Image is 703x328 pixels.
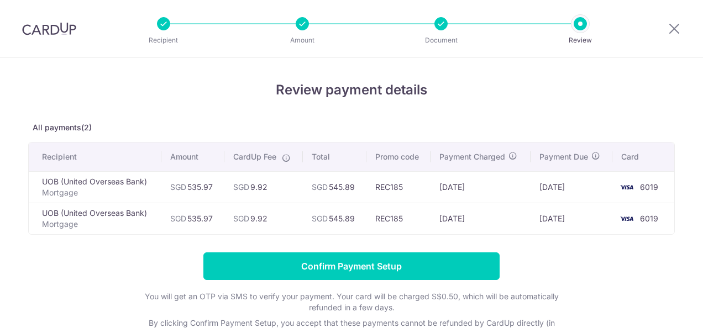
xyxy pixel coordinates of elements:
td: 9.92 [224,203,303,234]
td: 9.92 [224,171,303,203]
span: SGD [170,182,186,192]
th: Total [303,142,366,171]
img: <span class="translation_missing" title="translation missing: en.account_steps.new_confirm_form.b... [616,181,638,194]
th: Amount [161,142,224,171]
th: Recipient [29,142,161,171]
td: REC185 [366,203,431,234]
span: 6019 [640,214,658,223]
td: UOB (United Overseas Bank) [29,171,161,203]
p: Document [400,35,482,46]
td: UOB (United Overseas Bank) [29,203,161,234]
p: Mortgage [42,187,153,198]
td: REC185 [366,171,431,203]
td: 535.97 [161,203,224,234]
p: Review [539,35,621,46]
span: 6019 [640,182,658,192]
span: SGD [312,182,328,192]
p: Recipient [123,35,204,46]
input: Confirm Payment Setup [203,252,500,280]
p: You will get an OTP via SMS to verify your payment. Your card will be charged S$0.50, which will ... [130,291,573,313]
span: Payment Due [539,151,588,162]
td: 545.89 [303,203,366,234]
span: SGD [233,182,249,192]
td: [DATE] [431,203,531,234]
p: Mortgage [42,219,153,230]
span: SGD [233,214,249,223]
span: CardUp Fee [233,151,276,162]
img: <span class="translation_missing" title="translation missing: en.account_steps.new_confirm_form.b... [616,212,638,225]
p: Amount [261,35,343,46]
span: SGD [312,214,328,223]
img: CardUp [22,22,76,35]
p: All payments(2) [28,122,675,133]
td: [DATE] [531,203,612,234]
td: [DATE] [531,171,612,203]
span: SGD [170,214,186,223]
td: 535.97 [161,171,224,203]
td: 545.89 [303,171,366,203]
td: [DATE] [431,171,531,203]
span: Payment Charged [439,151,505,162]
h4: Review payment details [28,80,675,100]
th: Card [612,142,674,171]
th: Promo code [366,142,431,171]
